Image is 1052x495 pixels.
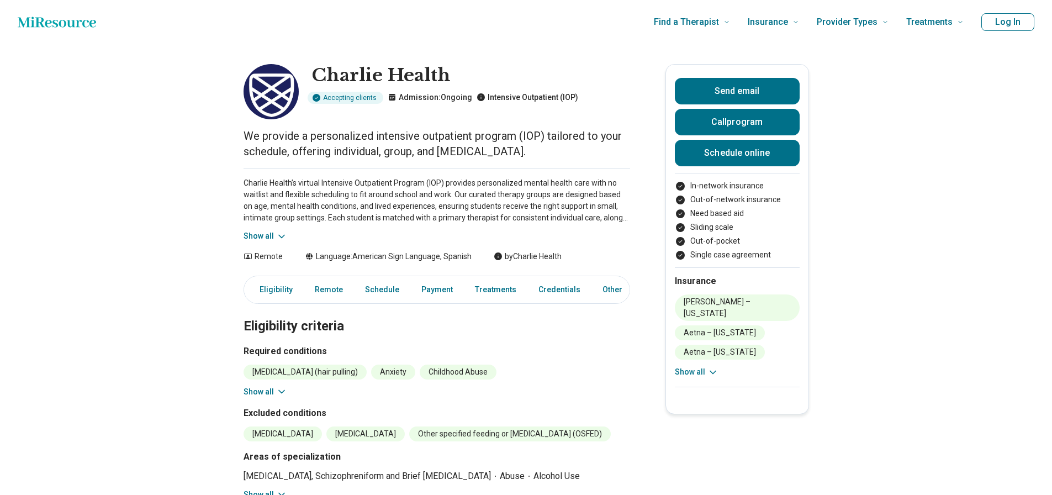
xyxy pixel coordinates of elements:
[308,92,383,104] div: Accepting clients
[675,180,800,192] li: In-network insurance
[500,470,533,482] li: Abuse
[409,426,611,441] li: Other specified feeding or [MEDICAL_DATA] (OSFED)
[817,14,877,30] span: Provider Types
[244,128,630,159] p: We provide a personalized intensive outpatient program (IOP) tailored to your schedule, offering ...
[244,230,287,242] button: Show all
[675,180,800,261] ul: Payment options
[654,14,719,30] span: Find a Therapist
[415,278,459,301] a: Payment
[244,407,630,420] h3: Excluded conditions
[312,64,578,87] h1: Charlie Health
[244,291,630,336] h2: Eligibility criteria
[675,345,765,360] li: Aetna – [US_STATE]
[675,275,800,288] h2: Insurance
[305,251,472,262] div: Language: American Sign Language, Spanish
[675,78,800,104] button: Send email
[420,365,496,380] li: Childhood Abuse
[906,14,953,30] span: Treatments
[371,365,415,380] li: Anxiety
[246,278,299,301] a: Eligibility
[494,251,562,262] div: by Charlie Health
[675,235,800,247] li: Out-of-pocket
[244,386,287,398] button: Show all
[675,140,800,166] a: Schedule online
[675,249,800,261] li: Single case agreement
[18,11,96,33] a: Home page
[675,325,765,340] li: Aetna – [US_STATE]
[244,470,500,482] li: [MEDICAL_DATA], Schizophreniform and Brief [MEDICAL_DATA]
[748,14,788,30] span: Insurance
[596,278,636,301] a: Other
[244,251,283,262] div: Remote
[532,278,587,301] a: Credentials
[244,450,630,464] h3: Areas of specialization
[358,278,406,301] a: Schedule
[388,92,472,103] p: Admission: Ongoing
[675,194,800,206] li: Out-of-network insurance
[308,278,350,301] a: Remote
[675,208,800,219] li: Need based aid
[533,470,580,482] li: Alcohol Use
[244,345,630,358] h3: Required conditions
[326,426,405,441] li: [MEDICAL_DATA]
[981,13,1034,31] button: Log In
[675,294,800,321] li: [PERSON_NAME] – [US_STATE]
[468,278,523,301] a: Treatments
[675,109,800,135] button: Callprogram
[244,365,367,380] li: [MEDICAL_DATA] (hair pulling)
[675,366,718,378] button: Show all
[675,222,800,233] li: Sliding scale
[244,426,322,441] li: [MEDICAL_DATA]
[477,92,578,103] p: Intensive Outpatient (IOP)
[244,177,630,224] p: Charlie Health’s virtual Intensive Outpatient Program (IOP) provides personalized mental health c...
